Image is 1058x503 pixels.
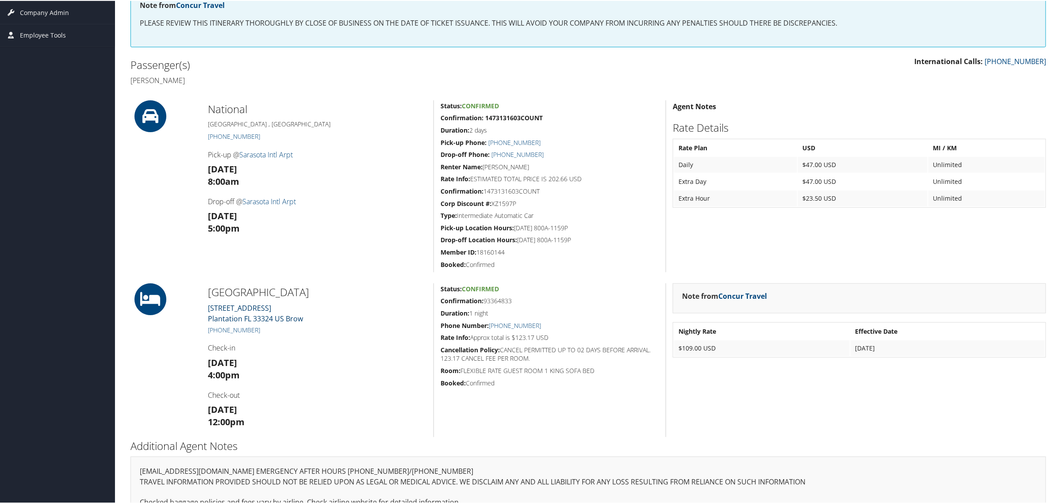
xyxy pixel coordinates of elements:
[441,320,489,329] strong: Phone Number:
[441,101,462,109] strong: Status:
[239,149,293,159] a: Sarasota Intl Arpt
[441,366,659,374] h5: FLEXIBLE RATE GUEST ROOM 1 KING SOFA BED
[674,156,797,172] td: Daily
[441,345,659,362] h5: CANCEL PERMITTED UP TO 02 DAYS BEFORE ARRIVAL. 123.17 CANCEL FEE PER ROOM.
[914,56,983,65] strong: International Calls:
[242,196,296,206] a: Sarasota Intl Arpt
[20,1,69,23] span: Company Admin
[718,290,767,300] a: Concur Travel
[851,339,1045,355] td: [DATE]
[441,296,483,304] strong: Confirmation:
[130,75,582,84] h4: [PERSON_NAME]
[208,162,237,174] strong: [DATE]
[208,325,260,333] a: [PHONE_NUMBER]
[208,209,237,221] strong: [DATE]
[441,162,483,170] strong: Renter Name:
[130,438,1046,453] h2: Additional Agent Notes
[798,156,928,172] td: $47.00 USD
[208,221,240,233] strong: 5:00pm
[140,476,1037,487] p: TRAVEL INFORMATION PROVIDED SHOULD NOT BE RELIED UPON AS LEGAL OR MEDICAL ADVICE. WE DISCLAIM ANY...
[674,339,850,355] td: $109.00 USD
[441,247,476,255] strong: Member ID:
[441,210,457,219] strong: Type:
[208,356,237,368] strong: [DATE]
[488,137,540,146] a: [PHONE_NUMBER]
[441,223,514,231] strong: Pick-up Location Hours:
[928,173,1045,189] td: Unlimited
[441,210,659,219] h5: Intermediate Automatic Car
[441,366,460,374] strong: Room:
[441,247,659,256] h5: 18160144
[208,131,260,140] a: [PHONE_NUMBER]
[208,389,427,399] h4: Check-out
[798,173,928,189] td: $47.00 USD
[441,284,462,292] strong: Status:
[208,302,303,323] a: [STREET_ADDRESS]Plantation FL 33324 US Brow
[674,190,797,206] td: Extra Hour
[441,125,659,134] h5: 2 days
[489,320,541,329] a: [PHONE_NUMBER]
[674,173,797,189] td: Extra Day
[208,403,237,415] strong: [DATE]
[928,139,1045,155] th: MI / KM
[441,186,659,195] h5: 1473131603COUNT
[441,235,659,244] h5: [DATE] 800A-1159P
[208,368,240,380] strong: 4:00pm
[20,23,66,46] span: Employee Tools
[928,156,1045,172] td: Unlimited
[441,332,470,341] strong: Rate Info:
[441,113,543,121] strong: Confirmation: 1473131603COUNT
[798,190,928,206] td: $23.50 USD
[208,175,239,187] strong: 8:00am
[441,186,483,194] strong: Confirmation:
[682,290,767,300] strong: Note from
[441,259,659,268] h5: Confirmed
[208,415,245,427] strong: 12:00pm
[928,190,1045,206] td: Unlimited
[441,259,466,268] strong: Booked:
[441,345,500,353] strong: Cancellation Policy:
[441,235,517,243] strong: Drop-off Location Hours:
[491,149,544,158] a: [PHONE_NUMBER]
[208,101,427,116] h2: National
[208,149,427,159] h4: Pick-up @
[441,223,659,232] h5: [DATE] 800A-1159P
[673,101,716,111] strong: Agent Notes
[441,149,490,158] strong: Drop-off Phone:
[208,342,427,352] h4: Check-in
[208,196,427,206] h4: Drop-off @
[851,323,1045,339] th: Effective Date
[441,378,466,386] strong: Booked:
[985,56,1046,65] a: [PHONE_NUMBER]
[798,139,928,155] th: USD
[674,139,797,155] th: Rate Plan
[140,17,1037,28] p: PLEASE REVIEW THIS ITINERARY THOROUGHLY BY CLOSE OF BUSINESS ON THE DATE OF TICKET ISSUANCE. THIS...
[208,119,427,128] h5: [GEOGRAPHIC_DATA] , [GEOGRAPHIC_DATA]
[130,57,582,72] h2: Passenger(s)
[462,284,499,292] span: Confirmed
[441,125,469,133] strong: Duration:
[441,378,659,387] h5: Confirmed
[441,198,659,207] h5: XZ1597P
[441,308,659,317] h5: 1 night
[441,332,659,341] h5: Approx total is $123.17 USD
[673,119,1046,134] h2: Rate Details
[208,284,427,299] h2: [GEOGRAPHIC_DATA]
[441,174,470,182] strong: Rate Info:
[674,323,850,339] th: Nightly Rate
[441,296,659,305] h5: 93364833
[441,174,659,183] h5: ESTIMATED TOTAL PRICE IS 202.66 USD
[441,198,491,207] strong: Corp Discount #:
[462,101,499,109] span: Confirmed
[441,137,487,146] strong: Pick-up Phone:
[441,308,469,316] strong: Duration:
[441,162,659,171] h5: [PERSON_NAME]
